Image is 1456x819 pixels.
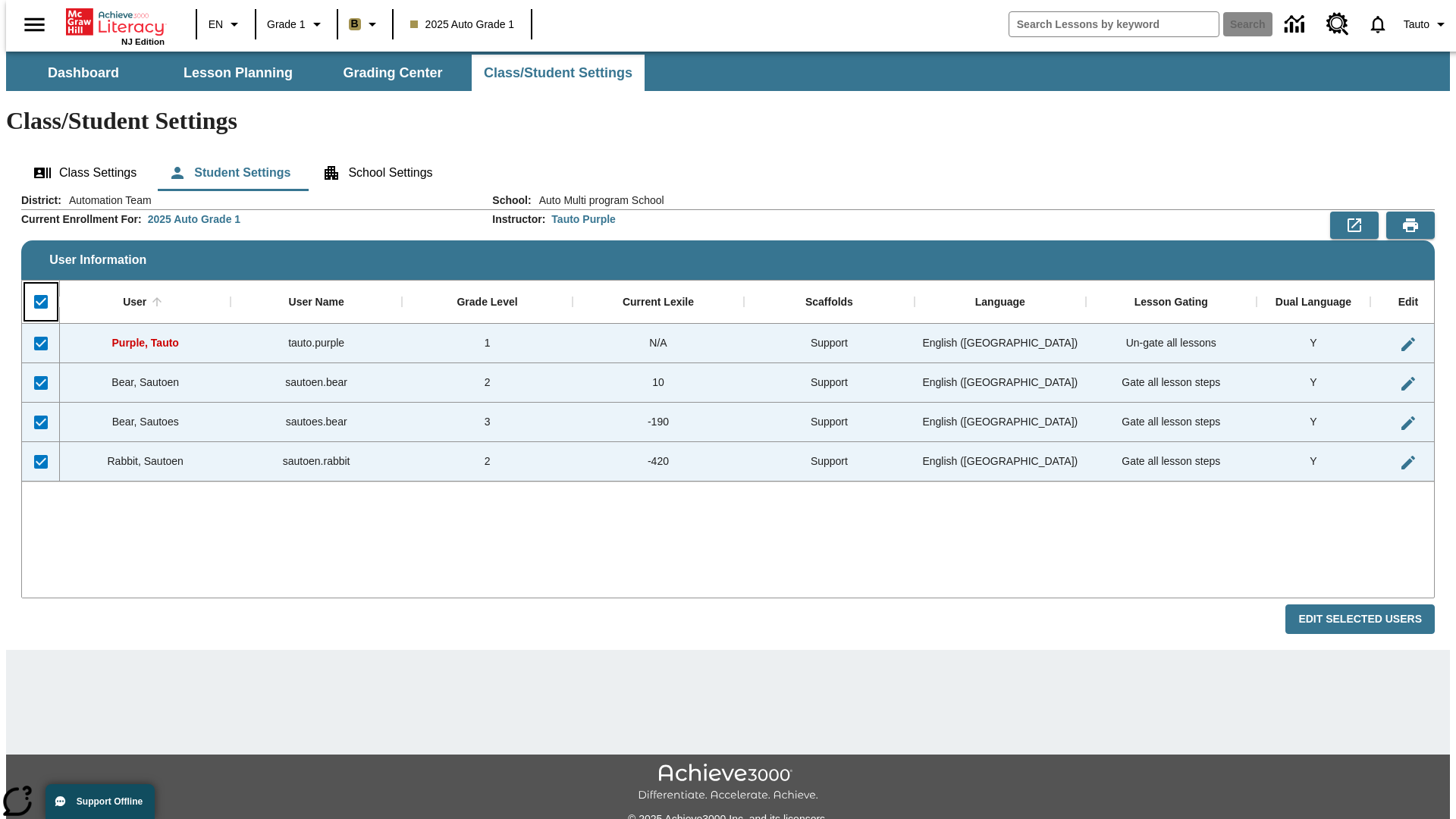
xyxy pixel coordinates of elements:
[21,194,61,207] h2: District :
[551,212,616,227] div: Tauto Purple
[1317,4,1358,45] a: Resource Center, Will open in new tab
[1404,17,1429,33] span: Tauto
[108,455,184,467] span: Rabbit, Sautoen
[573,442,743,482] div: -420
[121,37,165,46] span: NJ Edition
[1386,212,1435,239] button: Print Preview
[915,442,1085,482] div: English (US)
[744,324,915,363] div: Support
[231,403,401,442] div: sautoes.bear
[21,155,149,191] button: Class Settings
[472,55,645,91] button: Class/Student Settings
[231,324,401,363] div: tauto.purple
[77,796,143,807] span: Support Offline
[61,193,152,208] span: Automation Team
[805,296,853,309] div: Scaffolds
[12,2,57,47] button: Open side menu
[6,55,646,91] div: SubNavbar
[492,194,531,207] h2: School :
[45,784,155,819] button: Support Offline
[1257,442,1370,482] div: Y
[410,17,515,33] span: 2025 Auto Grade 1
[112,416,179,428] span: Bear, Sautoes
[1134,296,1208,309] div: Lesson Gating
[1393,447,1423,478] button: Edit User
[1393,329,1423,359] button: Edit User
[1330,212,1379,239] button: Export to CSV
[744,442,915,482] div: Support
[1285,604,1435,634] button: Edit Selected Users
[162,55,314,91] button: Lesson Planning
[343,11,388,38] button: Boost Class color is light brown. Change class color
[49,253,146,267] span: User Information
[148,212,240,227] div: 2025 Auto Grade 1
[21,213,142,226] h2: Current Enrollment For :
[209,17,223,33] span: EN
[231,442,401,482] div: sautoen.rabbit
[1358,5,1398,44] a: Notifications
[1086,324,1257,363] div: Un-gate all lessons
[638,764,818,802] img: Achieve3000 Differentiate Accelerate Achieve
[1398,11,1456,38] button: Profile/Settings
[21,155,1435,191] div: Class/Student Settings
[112,337,179,349] span: Purple, Tauto
[202,11,250,38] button: Language: EN, Select a language
[1086,403,1257,442] div: Gate all lesson steps
[457,296,517,309] div: Grade Level
[1257,363,1370,403] div: Y
[317,55,469,91] button: Grading Center
[915,363,1085,403] div: English (US)
[267,17,306,33] span: Grade 1
[402,403,573,442] div: 3
[231,363,401,403] div: sautoen.bear
[744,363,915,403] div: Support
[975,296,1025,309] div: Language
[1257,403,1370,442] div: Y
[402,363,573,403] div: 2
[6,107,1450,135] h1: Class/Student Settings
[915,324,1085,363] div: English (US)
[573,324,743,363] div: N/A
[1009,12,1219,36] input: search field
[1276,296,1351,309] div: Dual Language
[915,403,1085,442] div: English (US)
[1398,296,1418,309] div: Edit
[66,7,165,37] a: Home
[532,193,664,208] span: Auto Multi program School
[1393,369,1423,399] button: Edit User
[573,403,743,442] div: -190
[310,155,444,191] button: School Settings
[1276,4,1317,45] a: Data Center
[156,155,303,191] button: Student Settings
[66,5,165,46] div: Home
[1257,324,1370,363] div: Y
[123,296,146,309] div: User
[402,442,573,482] div: 2
[402,324,573,363] div: 1
[1393,408,1423,438] button: Edit User
[261,11,332,38] button: Grade: Grade 1, Select a grade
[573,363,743,403] div: 10
[111,376,179,388] span: Bear, Sautoen
[492,213,545,226] h2: Instructor :
[744,403,915,442] div: Support
[21,193,1435,635] div: User Information
[1086,363,1257,403] div: Gate all lesson steps
[1086,442,1257,482] div: Gate all lesson steps
[623,296,694,309] div: Current Lexile
[351,14,359,33] span: B
[8,55,159,91] button: Dashboard
[6,52,1450,91] div: SubNavbar
[289,296,344,309] div: User Name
